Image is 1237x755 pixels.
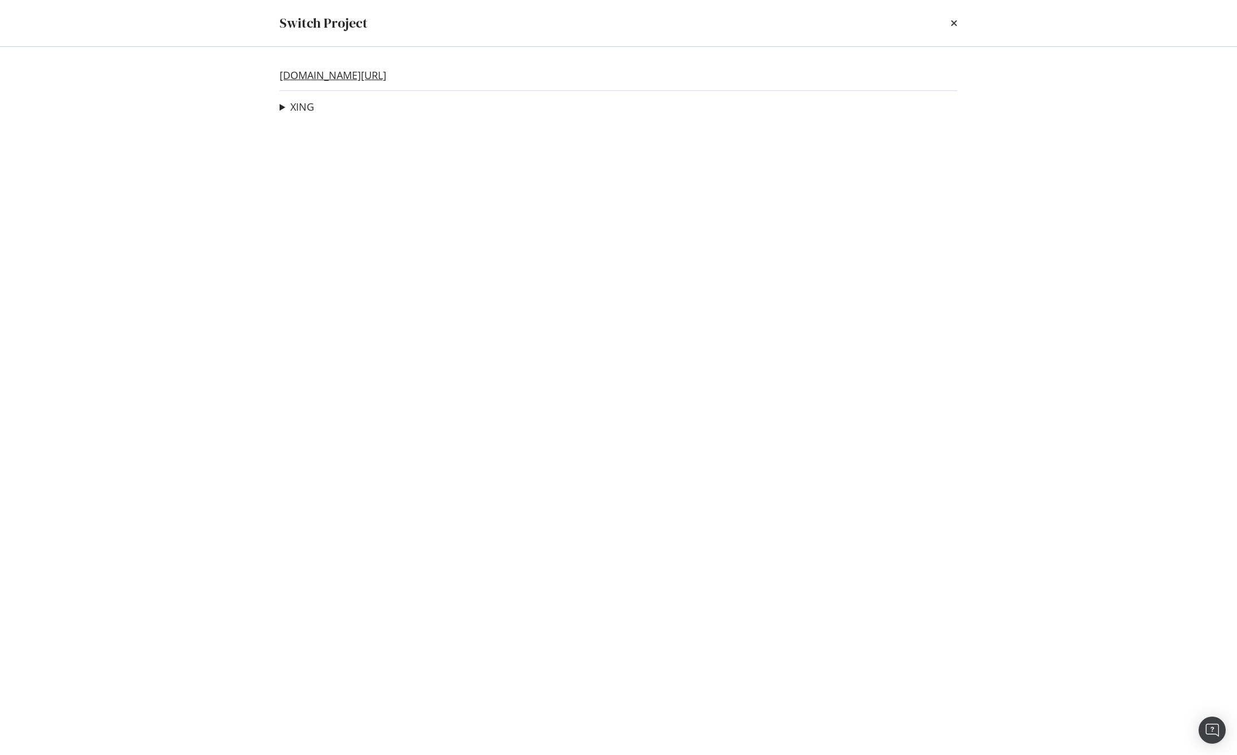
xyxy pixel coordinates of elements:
[951,14,957,33] div: times
[1199,717,1226,744] div: Open Intercom Messenger
[280,69,386,81] a: [DOMAIN_NAME][URL]
[280,14,368,33] div: Switch Project
[280,100,314,115] summary: XING
[290,101,314,113] a: XING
